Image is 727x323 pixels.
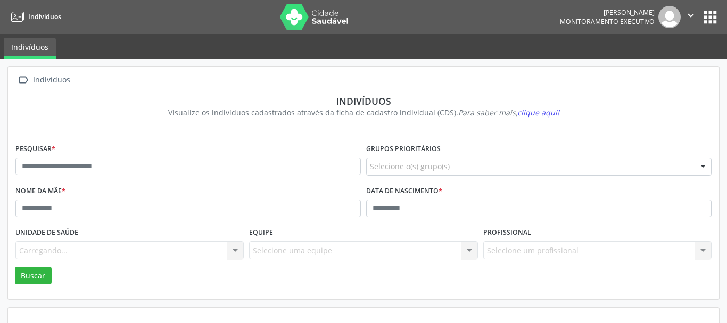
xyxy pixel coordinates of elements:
span: Indivíduos [28,12,61,21]
button:  [681,6,701,28]
button: Buscar [15,267,52,285]
div: Visualize os indivíduos cadastrados através da ficha de cadastro individual (CDS). [23,107,704,118]
a: Indivíduos [7,8,61,26]
i:  [685,10,697,21]
div: Indivíduos [23,95,704,107]
button: apps [701,8,720,27]
img: img [658,6,681,28]
label: Data de nascimento [366,183,442,200]
a: Indivíduos [4,38,56,59]
label: Nome da mãe [15,183,65,200]
label: Profissional [483,225,531,241]
div: Indivíduos [31,72,72,88]
label: Grupos prioritários [366,141,441,158]
span: clique aqui! [517,107,559,118]
i:  [15,72,31,88]
label: Unidade de saúde [15,225,78,241]
span: Selecione o(s) grupo(s) [370,161,450,172]
div: [PERSON_NAME] [560,8,655,17]
a:  Indivíduos [15,72,72,88]
i: Para saber mais, [458,107,559,118]
label: Equipe [249,225,273,241]
label: Pesquisar [15,141,55,158]
span: Monitoramento Executivo [560,17,655,26]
